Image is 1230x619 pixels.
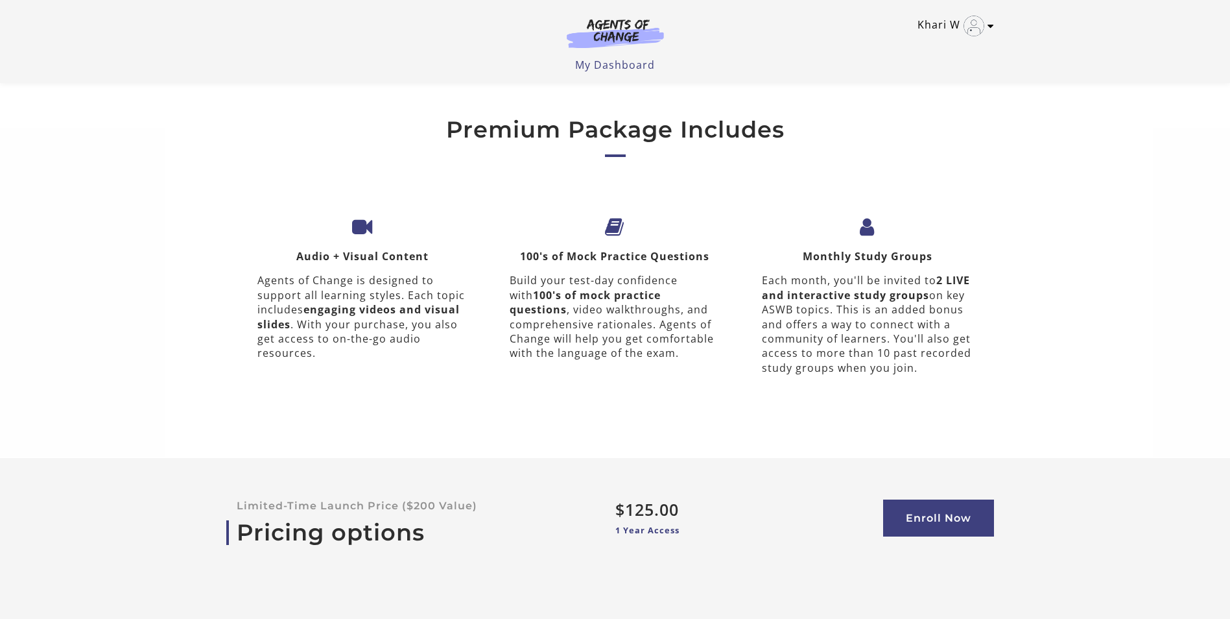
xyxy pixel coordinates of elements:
[446,116,785,143] a: Premium Package Includes
[257,273,468,360] p: Agents of Change is designed to support all learning styles. Each topic includes . With your purc...
[510,288,661,317] b: 100's of mock practice questions
[257,302,460,331] b: engaging videos and visual slides
[237,500,574,512] p: Limited-Time Launch Price ($200 Value)
[257,250,468,263] h3: Audio + Visual Content
[510,273,720,360] p: Build your test-day confidence with , video walkthroughs, and comprehensive rationales. Agents of...
[237,519,574,546] a: Pricing options
[762,273,970,302] b: 2 LIVE and interactive study groups
[762,250,973,263] h3: Monthly Study Groups
[615,500,842,519] p: $125.00
[883,500,994,537] a: Enroll Now
[762,273,973,375] p: Each month, you'll be invited to on key ASWB topics. This is an added bonus and offers a way to c...
[575,58,655,72] a: My Dashboard
[510,250,720,263] h3: 100's of Mock Practice Questions
[553,18,678,48] img: Agents of Change Logo
[615,524,842,537] p: 1 Year Access
[917,16,988,36] a: Toggle menu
